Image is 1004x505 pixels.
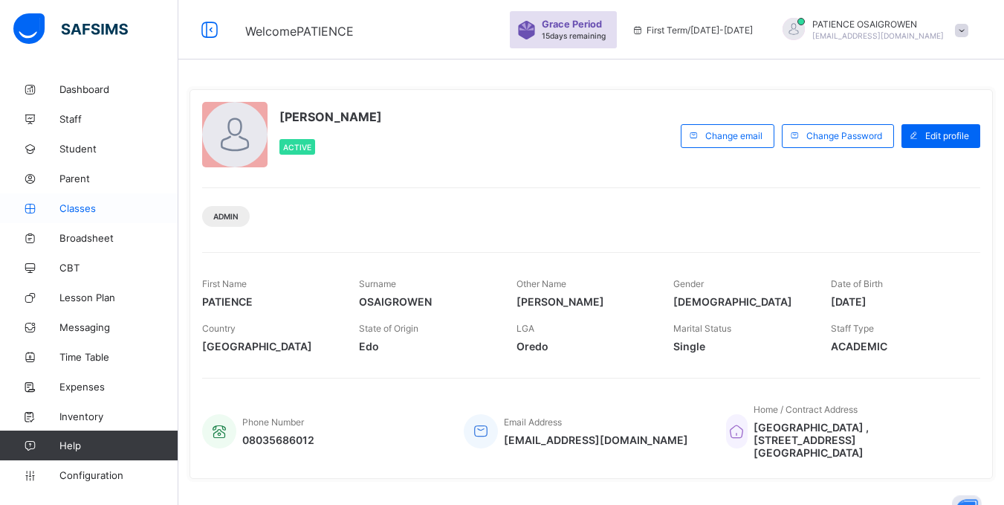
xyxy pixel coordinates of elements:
img: sticker-purple.71386a28dfed39d6af7621340158ba97.svg [517,21,536,39]
span: [GEOGRAPHIC_DATA] , [STREET_ADDRESS][GEOGRAPHIC_DATA] [754,421,965,459]
span: Country [202,323,236,334]
span: Messaging [59,321,178,333]
span: [PERSON_NAME] [516,295,651,308]
span: [DEMOGRAPHIC_DATA] [673,295,808,308]
span: Admin [213,212,239,221]
span: Student [59,143,178,155]
span: [GEOGRAPHIC_DATA] [202,340,337,353]
span: Change email [705,130,762,141]
span: Inventory [59,411,178,422]
div: PATIENCEOSAIGROWEN [768,18,976,42]
span: Grace Period [542,19,602,30]
span: Configuration [59,469,178,481]
span: 15 days remaining [542,31,606,40]
span: ACADEMIC [831,340,965,353]
span: Dashboard [59,83,178,95]
img: safsims [13,13,128,45]
span: Broadsheet [59,232,178,244]
span: Home / Contract Address [754,404,858,415]
span: Oredo [516,340,651,353]
span: Surname [359,278,396,289]
span: PATIENCE OSAIGROWEN [812,19,944,30]
span: [EMAIL_ADDRESS][DOMAIN_NAME] [504,434,688,446]
span: Edit profile [925,130,969,141]
span: Other Name [516,278,566,289]
span: Classes [59,202,178,214]
span: State of Origin [359,323,418,334]
span: First Name [202,278,247,289]
span: Edo [359,340,493,353]
span: Welcome PATIENCE [245,24,354,39]
span: Single [673,340,808,353]
span: [EMAIL_ADDRESS][DOMAIN_NAME] [812,31,944,40]
span: Active [283,143,311,152]
span: Date of Birth [831,278,883,289]
span: CBT [59,262,178,274]
span: LGA [516,323,534,334]
span: Time Table [59,351,178,363]
span: Staff [59,113,178,125]
span: OSAIGROWEN [359,295,493,308]
span: Marital Status [673,323,731,334]
span: [DATE] [831,295,965,308]
span: PATIENCE [202,295,337,308]
span: Expenses [59,381,178,393]
button: Open asap [945,453,989,498]
span: Staff Type [831,323,874,334]
span: session/term information [632,25,753,36]
span: Gender [673,278,704,289]
span: Lesson Plan [59,292,178,303]
span: Parent [59,173,178,184]
span: Email Address [504,416,562,428]
span: [PERSON_NAME] [279,109,382,124]
span: Help [59,440,178,451]
span: 08035686012 [242,434,314,446]
span: Phone Number [242,416,304,428]
span: Change Password [806,130,882,141]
